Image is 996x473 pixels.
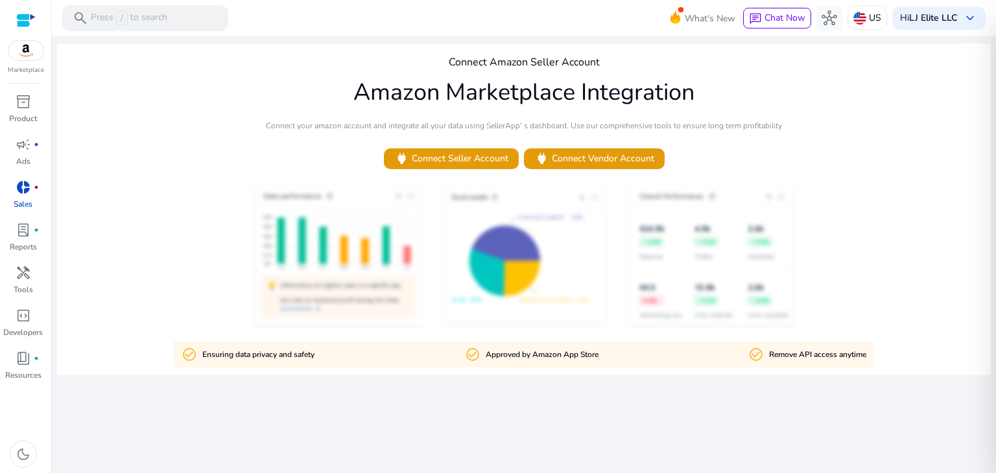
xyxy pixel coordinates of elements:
[394,151,508,166] span: Connect Seller Account
[465,347,480,362] mat-icon: check_circle_outline
[449,56,600,69] h4: Connect Amazon Seller Account
[8,65,44,75] p: Marketplace
[16,222,31,238] span: lab_profile
[34,227,39,233] span: fiber_manual_record
[394,151,409,166] span: power
[749,12,762,25] span: chat
[534,151,549,166] span: power
[16,308,31,323] span: code_blocks
[116,11,128,25] span: /
[486,349,599,361] p: Approved by Amazon App Store
[743,8,811,29] button: chatChat Now
[8,41,43,60] img: amazon.svg
[748,347,764,362] mat-icon: check_circle_outline
[3,327,43,338] p: Developers
[16,179,31,195] span: donut_small
[765,12,805,24] span: Chat Now
[14,198,32,210] p: Sales
[202,349,314,361] p: Ensuring data privacy and safety
[353,78,694,106] h1: Amazon Marketplace Integration
[16,94,31,110] span: inventory_2
[91,11,167,25] p: Press to search
[869,6,881,29] p: US
[16,446,31,462] span: dark_mode
[524,148,665,169] button: powerConnect Vendor Account
[853,12,866,25] img: us.svg
[16,137,31,152] span: campaign
[962,10,978,26] span: keyboard_arrow_down
[909,12,957,24] b: LJ Elite LLC
[16,156,30,167] p: Ads
[10,241,37,253] p: Reports
[34,142,39,147] span: fiber_manual_record
[534,151,654,166] span: Connect Vendor Account
[816,5,842,31] button: hub
[34,356,39,361] span: fiber_manual_record
[34,185,39,190] span: fiber_manual_record
[685,7,735,30] span: What's New
[900,14,957,23] p: Hi
[822,10,837,26] span: hub
[16,351,31,366] span: book_4
[769,349,866,361] p: Remove API access anytime
[266,120,782,132] p: Connect your amazon account and integrate all your data using SellerApp' s dashboard. Use our com...
[9,113,37,124] p: Product
[16,265,31,281] span: handyman
[14,284,33,295] p: Tools
[182,347,197,362] mat-icon: check_circle_outline
[73,10,88,26] span: search
[384,148,519,169] button: powerConnect Seller Account
[5,369,41,381] p: Resources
